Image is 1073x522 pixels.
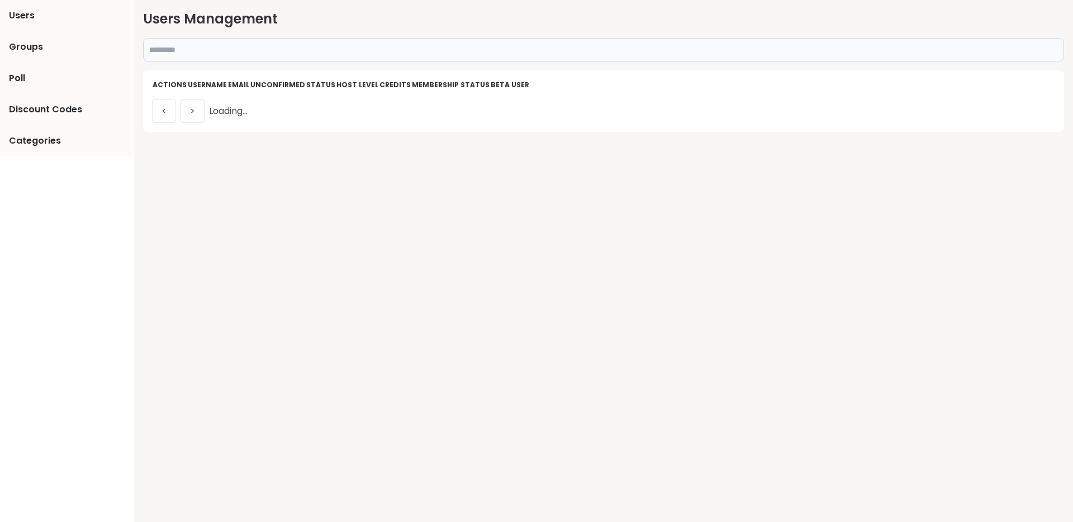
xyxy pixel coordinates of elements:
[379,79,411,91] th: credits
[152,91,1055,123] div: Loading...
[181,99,205,123] button: >
[9,9,35,22] span: Users
[152,79,187,91] th: Actions
[306,79,336,91] th: Status
[143,9,1064,29] h2: Users Management
[9,40,43,54] span: Groups
[9,72,25,85] span: Poll
[152,99,176,123] button: <
[227,79,250,91] th: Email
[9,134,61,148] span: Categories
[187,79,227,91] th: Username
[250,79,306,91] th: Unconfirmed
[9,103,82,116] span: Discount Codes
[411,79,490,91] th: Membership Status
[336,79,379,91] th: Host Level
[490,79,530,91] th: Beta User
